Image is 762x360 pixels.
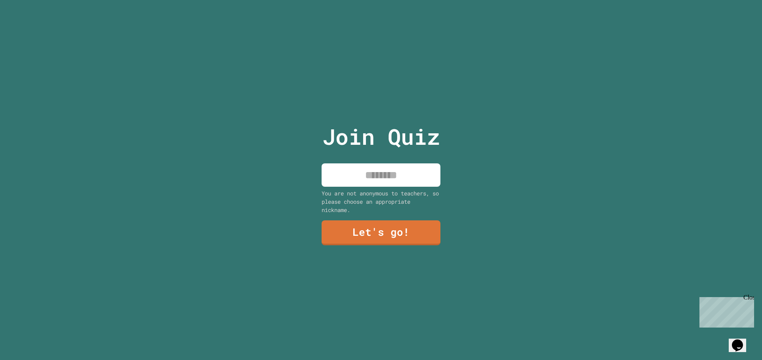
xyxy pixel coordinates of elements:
[322,120,440,153] p: Join Quiz
[729,328,754,352] iframe: chat widget
[696,294,754,328] iframe: chat widget
[3,3,55,50] div: Chat with us now!Close
[322,220,440,245] a: Let's go!
[322,189,440,214] div: You are not anonymous to teachers, so please choose an appropriate nickname.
